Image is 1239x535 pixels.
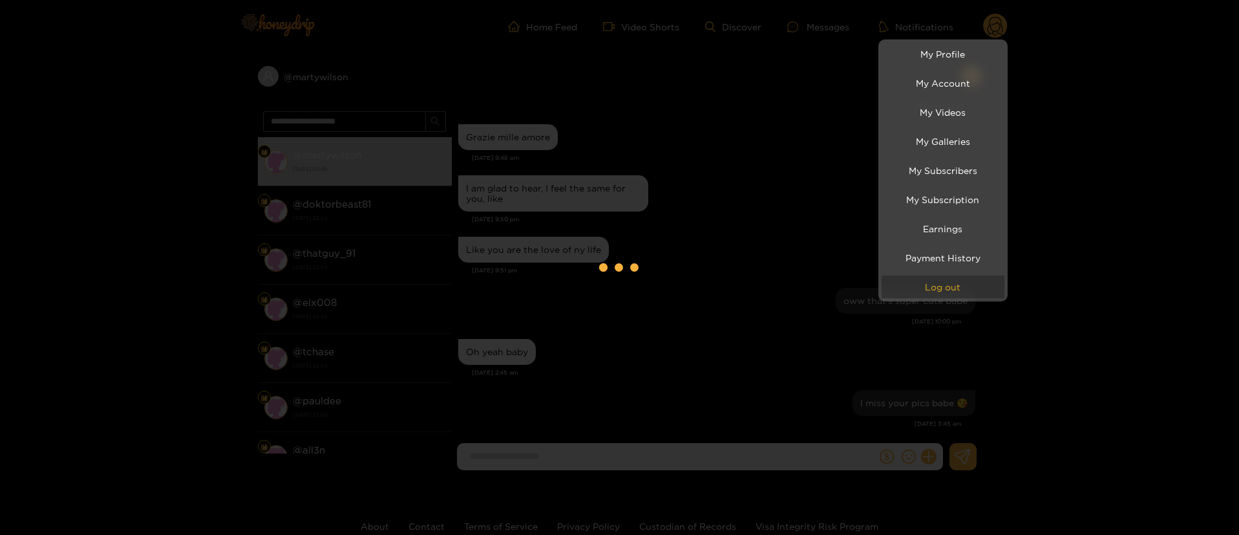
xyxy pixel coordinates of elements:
[882,159,1004,182] a: My Subscribers
[882,101,1004,124] a: My Videos
[882,217,1004,240] a: Earnings
[882,246,1004,269] a: Payment History
[882,130,1004,153] a: My Galleries
[882,43,1004,65] a: My Profile
[882,276,1004,298] button: Log out
[882,72,1004,94] a: My Account
[882,188,1004,211] a: My Subscription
